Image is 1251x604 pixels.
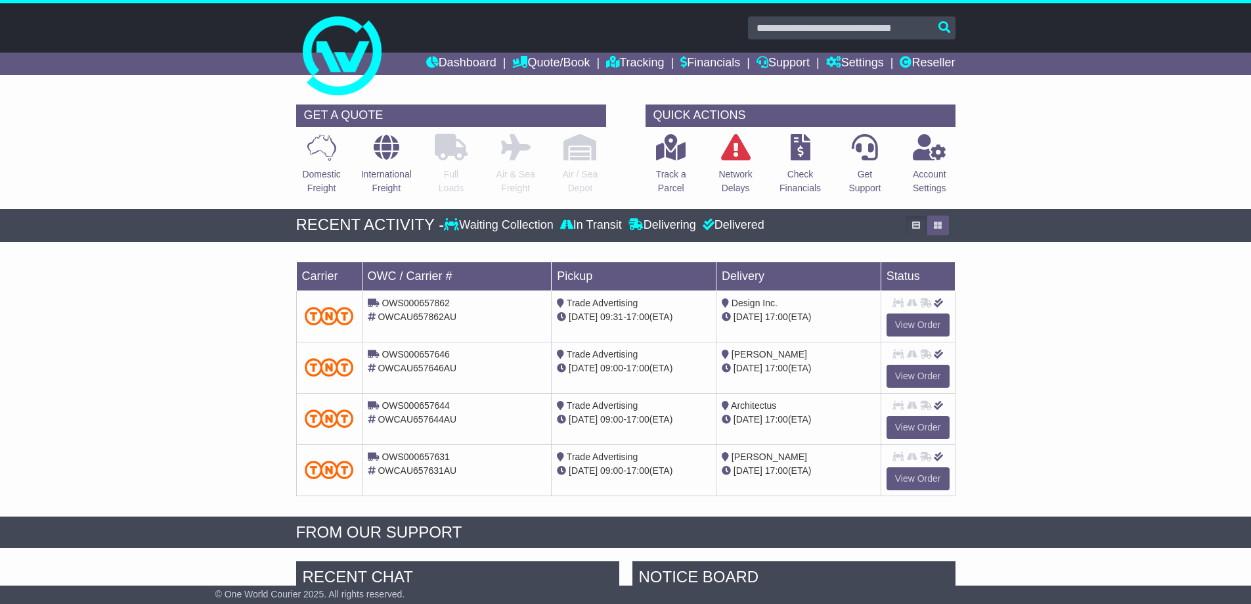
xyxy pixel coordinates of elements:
p: Network Delays [718,168,752,195]
span: 17:00 [765,465,788,476]
td: OWC / Carrier # [362,262,552,290]
div: GET A QUOTE [296,105,606,127]
div: RECENT CHAT [296,561,619,597]
span: OWS000657631 [382,452,450,462]
p: Check Financials [779,168,821,195]
span: OWS000657644 [382,400,450,411]
a: Reseller [900,53,955,75]
td: Carrier [296,262,362,290]
a: Tracking [606,53,664,75]
span: 17:00 [626,312,649,322]
a: Track aParcel [655,133,687,202]
a: View Order [887,314,950,337]
span: 09:00 [600,363,623,373]
a: View Order [887,467,950,490]
span: 17:00 [765,312,788,322]
a: View Order [887,416,950,439]
span: [DATE] [734,414,762,425]
div: (ETA) [722,464,875,478]
p: Domestic Freight [302,168,340,195]
span: OWCAU657862AU [378,312,456,322]
a: CheckFinancials [779,133,822,202]
a: Settings [826,53,884,75]
span: [PERSON_NAME] [732,349,807,360]
span: 09:00 [600,465,623,476]
span: [DATE] [734,312,762,322]
a: Dashboard [426,53,496,75]
img: TNT_Domestic.png [305,461,354,478]
div: (ETA) [722,361,875,375]
div: (ETA) [722,413,875,427]
div: FROM OUR SUPPORT [296,523,955,542]
span: Trade Advertising [567,452,638,462]
div: - (ETA) [557,310,711,324]
a: Financials [680,53,740,75]
span: OWCAU657644AU [378,414,456,425]
p: Get Support [848,168,881,195]
span: © One World Courier 2025. All rights reserved. [215,589,405,599]
td: Pickup [552,262,716,290]
span: OWCAU657646AU [378,363,456,373]
span: OWS000657646 [382,349,450,360]
div: NOTICE BOARD [632,561,955,597]
span: 17:00 [626,363,649,373]
td: Status [881,262,955,290]
div: Delivered [699,218,764,233]
a: View Order [887,365,950,388]
span: 17:00 [765,363,788,373]
div: QUICK ACTIONS [646,105,955,127]
span: [DATE] [569,312,598,322]
a: Quote/Book [512,53,590,75]
span: [DATE] [569,465,598,476]
span: OWCAU657631AU [378,465,456,476]
span: Trade Advertising [567,349,638,360]
span: Trade Advertising [567,298,638,308]
a: AccountSettings [912,133,947,202]
span: [DATE] [569,414,598,425]
a: GetSupport [848,133,881,202]
td: Delivery [716,262,881,290]
div: - (ETA) [557,361,711,375]
div: - (ETA) [557,464,711,478]
span: 17:00 [765,414,788,425]
span: 17:00 [626,465,649,476]
p: International Freight [361,168,412,195]
span: 09:31 [600,312,623,322]
span: [DATE] [734,465,762,476]
span: Trade Advertising [567,400,638,411]
p: Account Settings [913,168,946,195]
img: TNT_Domestic.png [305,307,354,325]
div: RECENT ACTIVITY - [296,216,445,235]
span: Architectus [731,400,776,411]
div: Delivering [625,218,699,233]
span: [PERSON_NAME] [732,452,807,462]
span: [DATE] [734,363,762,373]
a: InternationalFreight [361,133,412,202]
span: OWS000657862 [382,298,450,308]
p: Air / Sea Depot [563,168,598,195]
img: TNT_Domestic.png [305,358,354,376]
p: Air & Sea Freight [496,168,535,195]
img: TNT_Domestic.png [305,409,354,427]
span: Design Inc. [732,298,778,308]
a: NetworkDelays [718,133,753,202]
a: Support [757,53,810,75]
span: [DATE] [569,363,598,373]
a: DomesticFreight [301,133,341,202]
p: Full Loads [435,168,468,195]
div: Waiting Collection [444,218,556,233]
div: In Transit [557,218,625,233]
div: - (ETA) [557,413,711,427]
div: (ETA) [722,310,875,324]
span: 09:00 [600,414,623,425]
p: Track a Parcel [656,168,686,195]
span: 17:00 [626,414,649,425]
